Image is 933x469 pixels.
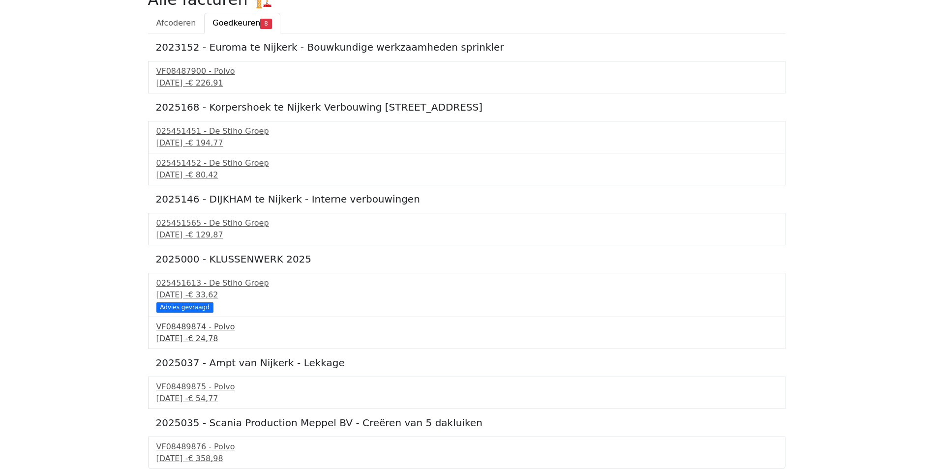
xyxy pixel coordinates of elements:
[156,381,777,393] div: VF08489875 - Polvo
[156,321,777,333] div: VF08489874 - Polvo
[156,41,778,53] h5: 2023152 - Euroma te Nijkerk - Bouwkundige werkzaamheden sprinkler
[156,441,777,453] div: VF08489876 - Polvo
[156,229,777,241] div: [DATE] -
[156,302,213,312] div: Advies gevraagd
[156,441,777,465] a: VF08489876 - Polvo[DATE] -€ 358,98
[156,125,777,149] a: 025451451 - De Stiho Groep[DATE] -€ 194,77
[188,230,223,239] span: € 129,87
[156,333,777,345] div: [DATE] -
[188,170,218,179] span: € 80,42
[156,381,777,405] a: VF08489875 - Polvo[DATE] -€ 54,77
[156,169,777,181] div: [DATE] -
[156,157,777,181] a: 025451452 - De Stiho Groep[DATE] -€ 80,42
[188,394,218,403] span: € 54,77
[156,65,777,89] a: VF08487900 - Polvo[DATE] -€ 226,91
[156,277,777,311] a: 025451613 - De Stiho Groep[DATE] -€ 33,62 Advies gevraagd
[156,101,778,113] h5: 2025168 - Korpershoek te Nijkerk Verbouwing [STREET_ADDRESS]
[156,253,778,265] h5: 2025000 - KLUSSENWERK 2025
[156,277,777,289] div: 025451613 - De Stiho Groep
[156,393,777,405] div: [DATE] -
[156,289,777,301] div: [DATE] -
[188,334,218,343] span: € 24,78
[156,157,777,169] div: 025451452 - De Stiho Groep
[188,78,223,88] span: € 226,91
[188,138,223,147] span: € 194,77
[156,193,778,205] h5: 2025146 - DIJKHAM te Nijkerk - Interne verbouwingen
[188,454,223,463] span: € 358,98
[156,77,777,89] div: [DATE] -
[156,217,777,241] a: 025451565 - De Stiho Groep[DATE] -€ 129,87
[156,65,777,77] div: VF08487900 - Polvo
[188,290,218,299] span: € 33,62
[156,417,778,429] h5: 2025035 - Scania Production Meppel BV - Creëren van 5 dakluiken
[156,357,778,369] h5: 2025037 - Ampt van Nijkerk - Lekkage
[148,13,205,33] a: Afcoderen
[156,125,777,137] div: 025451451 - De Stiho Groep
[156,217,777,229] div: 025451565 - De Stiho Groep
[156,137,777,149] div: [DATE] -
[260,19,271,29] span: 8
[156,321,777,345] a: VF08489874 - Polvo[DATE] -€ 24,78
[156,18,196,28] span: Afcoderen
[204,13,280,33] a: Goedkeuren8
[212,18,260,28] span: Goedkeuren
[156,453,777,465] div: [DATE] -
